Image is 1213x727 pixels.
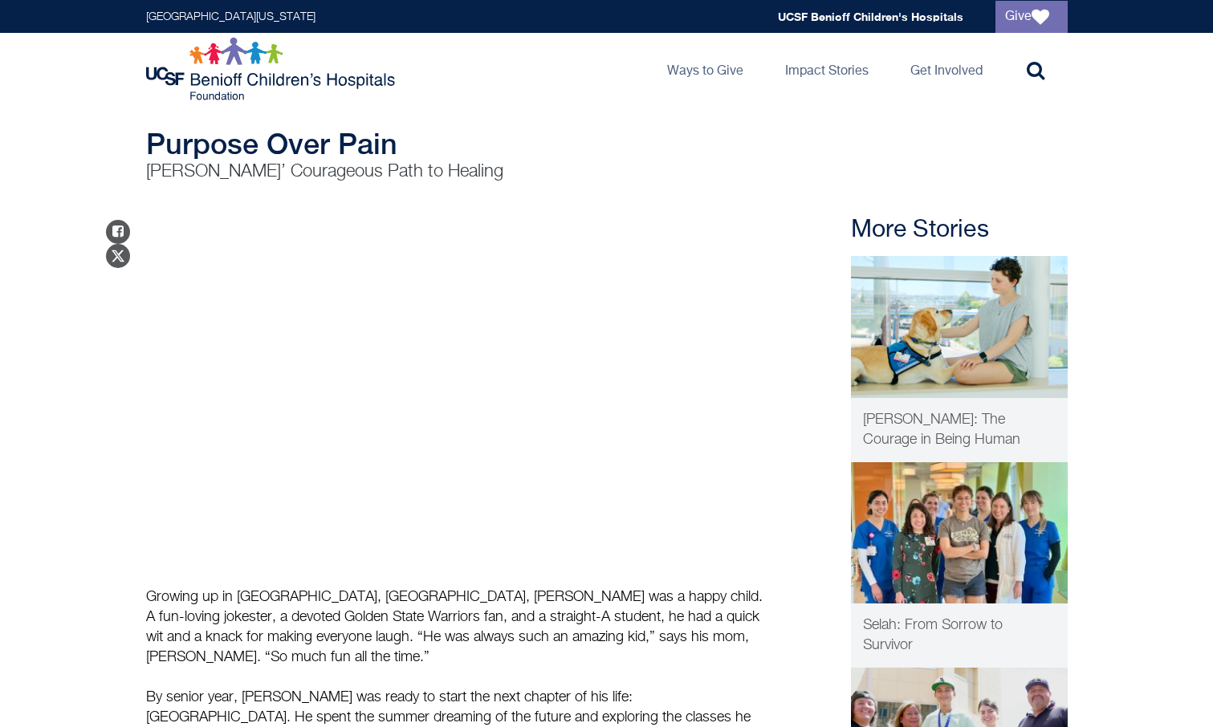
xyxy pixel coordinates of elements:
[851,256,1068,462] a: Patient Care Elena, the Courage in Being Human [PERSON_NAME]: The Courage in Being Human
[146,127,397,160] span: Purpose Over Pain
[146,37,399,101] img: Logo for UCSF Benioff Children's Hospitals Foundation
[863,412,1020,447] span: [PERSON_NAME]: The Courage in Being Human
[851,462,1068,668] a: Patient Care Selah and her care team Selah: From Sorrow to Survivor
[898,33,995,105] a: Get Involved
[995,1,1068,33] a: Give
[654,33,756,105] a: Ways to Give
[146,160,764,184] p: [PERSON_NAME]’ Courageous Path to Healing
[851,216,1068,245] h2: More Stories
[778,10,963,23] a: UCSF Benioff Children's Hospitals
[851,462,1068,604] img: Selah and her care team
[146,587,764,668] p: Growing up in [GEOGRAPHIC_DATA], [GEOGRAPHIC_DATA], [PERSON_NAME] was a happy child. A fun-loving...
[863,618,1003,652] span: Selah: From Sorrow to Survivor
[146,11,315,22] a: [GEOGRAPHIC_DATA][US_STATE]
[851,256,1068,398] img: Elena, the Courage in Being Human
[772,33,881,105] a: Impact Stories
